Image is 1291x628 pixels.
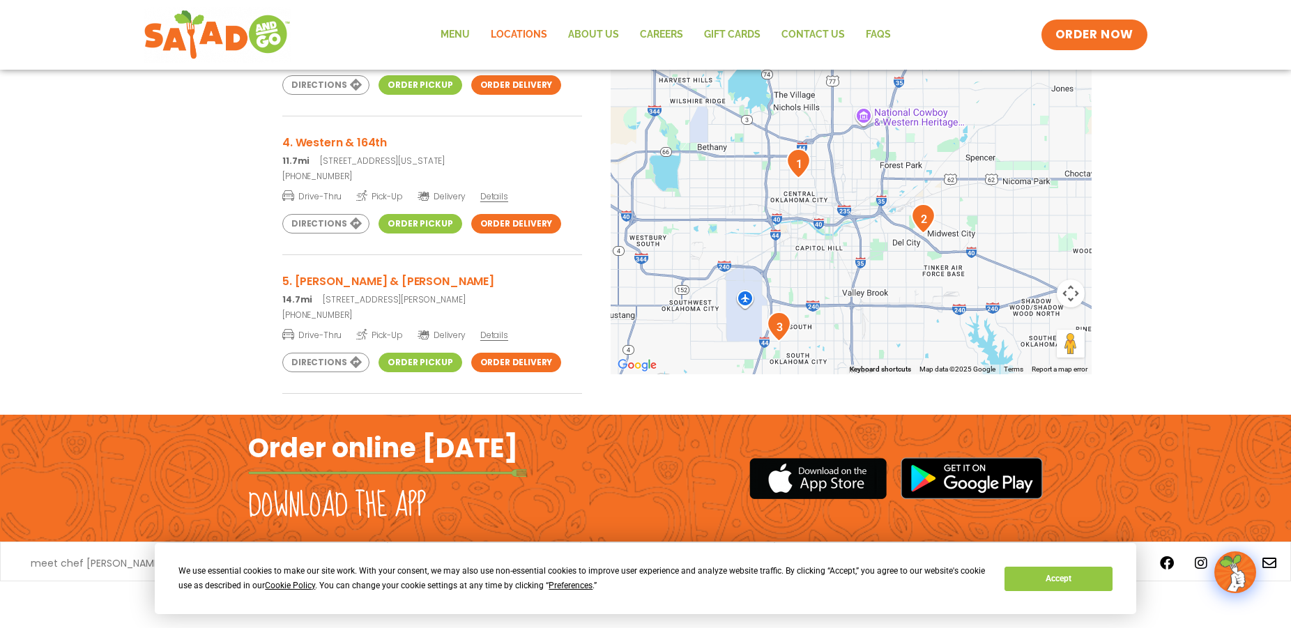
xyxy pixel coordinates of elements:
span: Drive-Thru [282,328,342,342]
a: ORDER NOW [1041,20,1147,50]
a: Order Delivery [471,75,562,95]
nav: Menu [430,19,901,51]
h3: 4. Western & 164th [282,134,582,151]
a: [PHONE_NUMBER] [282,309,582,321]
a: Careers [629,19,694,51]
a: Drive-Thru Pick-Up Delivery Details [282,324,582,342]
span: Delivery [418,190,466,203]
button: Map camera controls [1057,279,1085,307]
span: Details [480,329,508,341]
img: wpChatIcon [1216,553,1255,592]
span: Cookie Policy [265,581,315,590]
a: Order Delivery [471,353,562,372]
img: Google [614,356,660,374]
p: [STREET_ADDRESS][PERSON_NAME] [282,293,582,306]
strong: 11.7mi [282,155,310,167]
a: FAQs [855,19,901,51]
a: Drive-Thru Pick-Up Delivery Details [282,185,582,203]
a: Terms (opens in new tab) [1004,365,1023,373]
a: Menu [430,19,480,51]
a: Order Pickup [379,214,461,233]
strong: 14.7mi [282,293,312,305]
span: Drive-Thru [282,189,342,203]
span: Delivery [418,329,466,342]
div: 2 [911,204,935,233]
p: [STREET_ADDRESS][US_STATE] [282,155,582,167]
a: GIFT CARDS [694,19,771,51]
div: 3 [767,312,791,342]
h2: Download the app [248,487,426,526]
div: 1 [786,148,811,178]
a: Order Pickup [379,353,461,372]
a: Directions [282,353,369,372]
a: About Us [558,19,629,51]
h2: Order online [DATE] [248,431,518,465]
img: fork [248,469,527,477]
span: Pick-Up [356,328,403,342]
img: google_play [901,457,1043,499]
a: Contact Us [771,19,855,51]
a: Order Pickup [379,75,461,95]
a: [PHONE_NUMBER] [282,170,582,183]
span: Details [480,190,508,202]
a: meet chef [PERSON_NAME] [31,558,163,568]
a: Locations [480,19,558,51]
span: Map data ©2025 Google [919,365,995,373]
button: Drag Pegman onto the map to open Street View [1057,330,1085,358]
img: appstore [749,456,887,501]
a: Report a map error [1032,365,1087,373]
span: Preferences [549,581,593,590]
span: ORDER NOW [1055,26,1133,43]
a: 5. [PERSON_NAME] & [PERSON_NAME] 14.7mi[STREET_ADDRESS][PERSON_NAME] [282,273,582,306]
a: Order Delivery [471,214,562,233]
div: We use essential cookies to make our site work. With your consent, we may also use non-essential ... [178,564,988,593]
button: Keyboard shortcuts [850,365,911,374]
span: Pick-Up [356,189,403,203]
a: Directions [282,214,369,233]
div: Cookie Consent Prompt [155,543,1136,614]
button: Accept [1004,567,1112,591]
a: Directions [282,75,369,95]
h3: 5. [PERSON_NAME] & [PERSON_NAME] [282,273,582,290]
a: Open this area in Google Maps (opens a new window) [614,356,660,374]
a: 4. Western & 164th 11.7mi[STREET_ADDRESS][US_STATE] [282,134,582,167]
img: new-SAG-logo-768×292 [144,7,291,63]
